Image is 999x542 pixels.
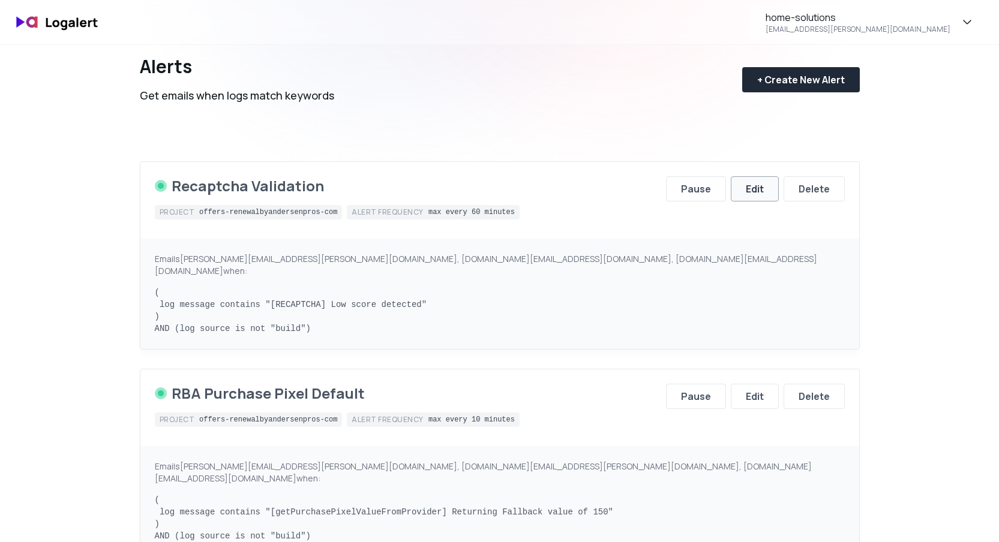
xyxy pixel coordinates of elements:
[731,176,779,201] button: Edit
[757,73,845,87] div: + Create New Alert
[751,5,989,40] button: home-solutions[EMAIL_ADDRESS][PERSON_NAME][DOMAIN_NAME]
[172,384,365,403] div: RBA Purchase Pixel Default
[10,8,106,37] img: logo
[160,207,195,217] div: Project
[784,384,845,409] button: Delete
[746,389,764,404] div: Edit
[428,207,515,217] div: max every 60 minutes
[155,253,845,277] div: Emails [PERSON_NAME][EMAIL_ADDRESS][PERSON_NAME][DOMAIN_NAME], [DOMAIN_NAME][EMAIL_ADDRESS][DOMAI...
[428,415,515,424] div: max every 10 minutes
[766,10,836,25] div: home-solutions
[352,415,424,424] div: Alert frequency
[172,176,324,195] div: Recaptcha Validation
[681,389,711,404] div: Pause
[160,415,195,424] div: Project
[799,389,830,404] div: Delete
[140,87,334,104] div: Get emails when logs match keywords
[140,56,334,77] div: Alerts
[784,176,845,201] button: Delete
[766,25,950,34] div: [EMAIL_ADDRESS][PERSON_NAME][DOMAIN_NAME]
[681,182,711,196] div: Pause
[666,176,726,201] button: Pause
[352,207,424,217] div: Alert frequency
[731,384,779,409] button: Edit
[155,460,845,484] div: Emails [PERSON_NAME][EMAIL_ADDRESS][PERSON_NAME][DOMAIN_NAME], [DOMAIN_NAME][EMAIL_ADDRESS][PERSO...
[155,494,845,542] pre: ( log message contains "[getPurchasePixelValueFromProvider] Returning Fallback value of 150" ) AN...
[199,415,337,424] div: offers-renewalbyandersenpros-com
[666,384,726,409] button: Pause
[199,207,337,217] div: offers-renewalbyandersenpros-com
[799,182,830,196] div: Delete
[742,67,860,92] button: + Create New Alert
[746,182,764,196] div: Edit
[155,287,845,335] pre: ( log message contains "[RECAPTCHA] Low score detected" ) AND (log source is not "build")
